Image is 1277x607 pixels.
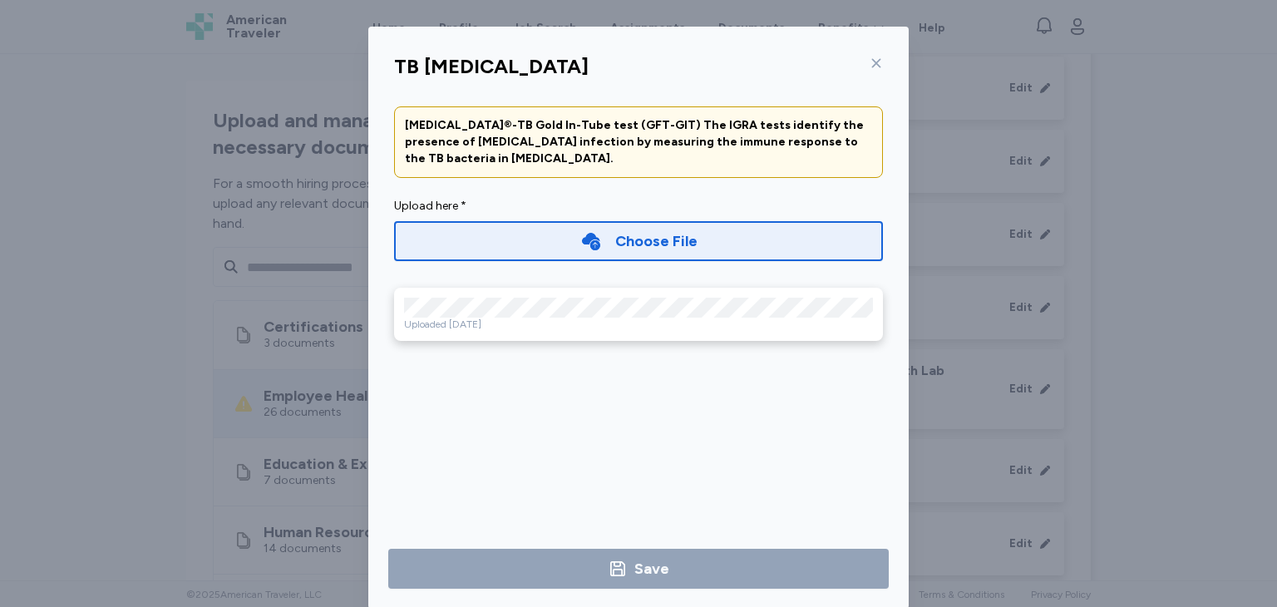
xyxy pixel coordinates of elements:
[388,549,889,589] button: Save
[404,318,873,331] div: Uploaded [DATE]
[394,53,589,80] div: TB [MEDICAL_DATA]
[394,198,883,215] div: Upload here *
[405,117,872,167] div: [MEDICAL_DATA]®-TB Gold In-Tube test (GFT-GIT) The IGRA tests identify the presence of [MEDICAL_D...
[615,229,698,253] div: Choose File
[634,557,669,580] div: Save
